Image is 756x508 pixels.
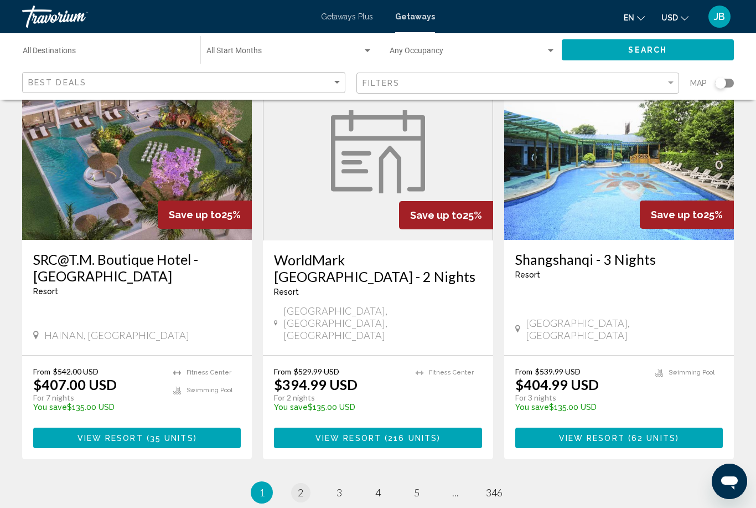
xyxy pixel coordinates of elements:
span: 346 [486,486,503,499]
span: From [274,367,291,376]
button: View Resort(216 units) [274,428,481,448]
span: Fitness Center [187,369,231,376]
span: ... [452,486,459,499]
a: Getaways [395,12,435,21]
span: 2 [298,486,303,499]
span: View Resort [559,434,625,443]
button: Change language [624,9,645,25]
span: 216 units [388,434,437,443]
p: $404.99 USD [515,376,599,393]
span: [GEOGRAPHIC_DATA], [GEOGRAPHIC_DATA] [526,317,723,341]
span: $542.00 USD [53,367,99,376]
span: Fitness Center [429,369,474,376]
span: View Resort [315,434,381,443]
iframe: Button to launch messaging window [712,464,747,499]
button: Filter [356,72,680,95]
span: ( ) [143,434,197,443]
span: You save [274,403,308,412]
button: View Resort(35 units) [33,428,241,448]
span: Filters [363,79,400,88]
img: DA10O01L.jpg [504,63,734,240]
span: Resort [515,270,540,279]
span: en [624,13,634,22]
p: $135.00 USD [33,403,162,412]
p: For 2 nights [274,393,404,403]
span: HAINAN, [GEOGRAPHIC_DATA] [44,329,189,341]
span: 5 [414,486,420,499]
p: $135.00 USD [515,403,644,412]
button: User Menu [705,5,734,28]
p: For 3 nights [515,393,644,403]
span: 35 units [150,434,194,443]
div: 25% [640,201,734,229]
span: JB [714,11,725,22]
span: Resort [274,288,299,296]
a: Shangshanqi - 3 Nights [515,251,723,268]
span: You save [33,403,67,412]
p: $394.99 USD [274,376,358,393]
p: $407.00 USD [33,376,117,393]
a: WorldMark [GEOGRAPHIC_DATA] - 2 Nights [274,252,481,285]
a: Travorium [22,6,310,28]
span: 1 [259,486,265,499]
mat-select: Sort by [28,78,342,88]
span: Search [628,46,667,55]
span: Map [690,75,707,91]
span: $539.99 USD [535,367,581,376]
span: ( ) [625,434,679,443]
span: ( ) [381,434,441,443]
span: Swimming Pool [187,387,232,394]
img: F445E01X.jpg [22,63,252,240]
span: USD [661,13,678,22]
span: Save up to [410,209,463,221]
span: View Resort [77,434,143,443]
span: [GEOGRAPHIC_DATA], [GEOGRAPHIC_DATA], [GEOGRAPHIC_DATA] [283,305,482,341]
span: Swimming Pool [669,369,714,376]
span: Save up to [651,209,703,220]
div: 25% [399,201,493,229]
span: You save [515,403,549,412]
span: 3 [336,486,342,499]
p: $135.00 USD [274,403,404,412]
span: From [33,367,50,376]
img: week.svg [331,110,425,193]
ul: Pagination [22,481,734,504]
a: SRC@T.M. Boutique Hotel - [GEOGRAPHIC_DATA] [33,251,241,284]
button: View Resort(62 units) [515,428,723,448]
span: Resort [33,287,58,296]
a: Getaways Plus [321,12,373,21]
button: Search [562,39,734,60]
div: 25% [158,201,252,229]
span: $529.99 USD [294,367,339,376]
span: Save up to [169,209,221,220]
button: Change currency [661,9,688,25]
p: For 7 nights [33,393,162,403]
span: 4 [375,486,381,499]
span: 62 units [631,434,676,443]
span: From [515,367,532,376]
span: Best Deals [28,78,86,87]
